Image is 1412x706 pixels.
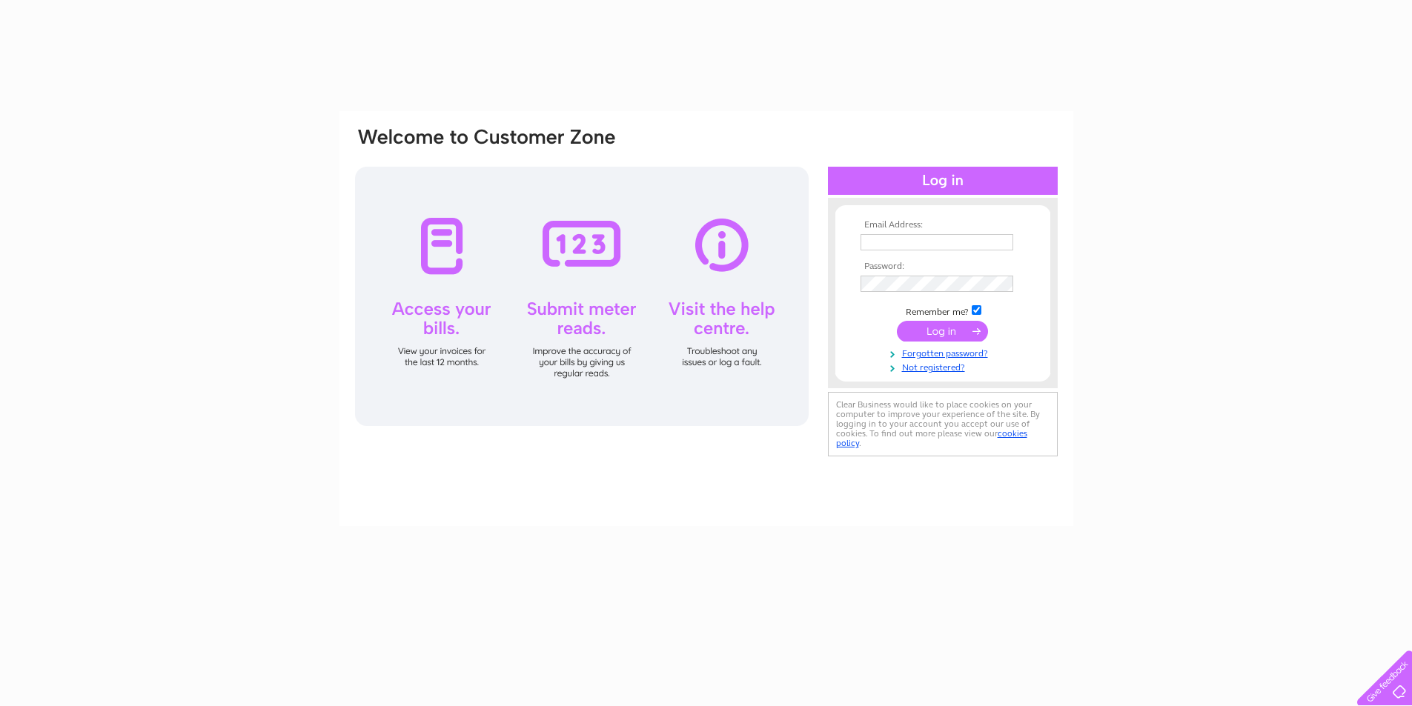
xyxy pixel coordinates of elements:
[861,345,1029,359] a: Forgotten password?
[857,220,1029,230] th: Email Address:
[828,392,1058,456] div: Clear Business would like to place cookies on your computer to improve your experience of the sit...
[857,303,1029,318] td: Remember me?
[861,359,1029,373] a: Not registered?
[897,321,988,342] input: Submit
[836,428,1027,448] a: cookies policy
[857,262,1029,272] th: Password:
